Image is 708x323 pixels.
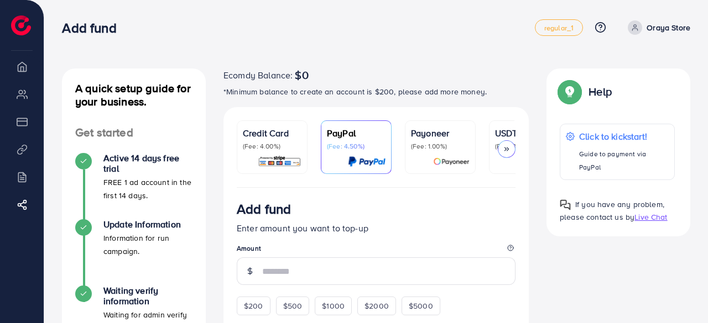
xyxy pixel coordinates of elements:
p: Click to kickstart! [579,130,669,143]
img: Popup guide [560,82,580,102]
img: card [348,155,386,168]
span: $1000 [322,300,345,311]
span: Live Chat [634,211,667,223]
span: If you have any problem, please contact us by [560,199,664,223]
p: (Fee: 4.50%) [327,142,386,151]
h4: Waiting verify information [103,285,192,306]
p: Payoneer [411,126,470,140]
h4: A quick setup guide for your business. [62,82,206,108]
img: logo [11,15,31,35]
p: Information for run campaign. [103,231,192,258]
legend: Amount [237,243,516,257]
p: Enter amount you want to top-up [237,221,516,235]
p: Credit Card [243,126,301,140]
li: Active 14 days free trial [62,153,206,219]
img: card [258,155,301,168]
img: card [433,155,470,168]
p: Help [589,85,612,98]
span: $0 [295,68,308,82]
p: PayPal [327,126,386,140]
h3: Add fund [237,201,291,217]
p: USDT [495,126,554,140]
h4: Active 14 days free trial [103,153,192,174]
p: *Minimum balance to create an account is $200, please add more money. [223,85,529,98]
span: Ecomdy Balance: [223,68,293,82]
span: $500 [283,300,303,311]
a: regular_1 [535,19,583,36]
p: (Fee: 0.00%) [495,142,554,151]
p: Guide to payment via PayPal [579,147,669,174]
p: Oraya Store [647,21,690,34]
h4: Update Information [103,219,192,230]
li: Update Information [62,219,206,285]
span: $2000 [365,300,389,311]
a: Oraya Store [623,20,690,35]
span: $5000 [409,300,433,311]
span: $200 [244,300,263,311]
span: regular_1 [544,24,574,31]
h4: Get started [62,126,206,140]
p: FREE 1 ad account in the first 14 days. [103,176,192,202]
p: (Fee: 4.00%) [243,142,301,151]
p: (Fee: 1.00%) [411,142,470,151]
img: Popup guide [560,199,571,210]
h3: Add fund [62,20,125,36]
